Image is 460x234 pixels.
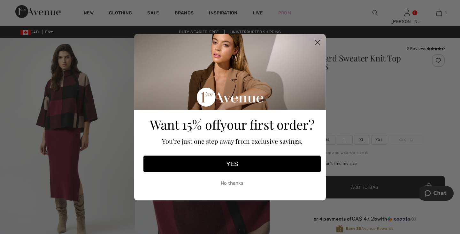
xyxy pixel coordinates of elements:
span: your first order? [220,116,314,133]
span: Want 15% off [150,116,220,133]
button: Close dialog [312,37,323,48]
button: No thanks [143,175,321,191]
span: You're just one step away from exclusive savings. [162,137,303,145]
button: YES [143,156,321,172]
span: Chat [14,4,27,10]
